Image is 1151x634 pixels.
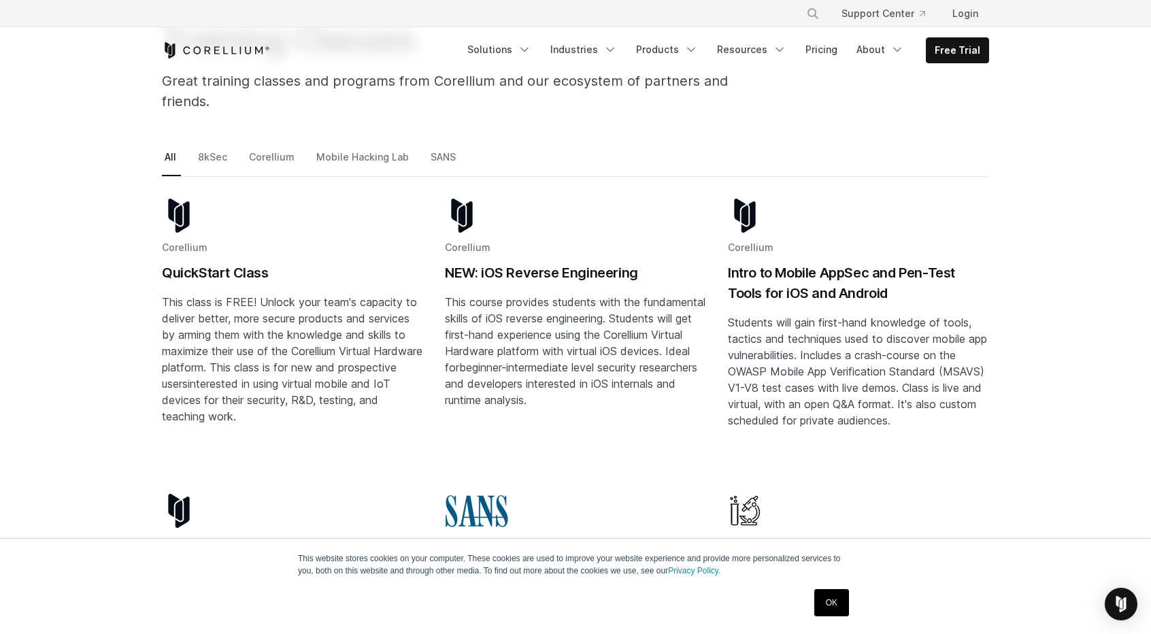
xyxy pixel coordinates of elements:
h2: Intro to Mobile AppSec and Pen-Test Tools for iOS and Android [728,263,989,303]
div: Navigation Menu [790,1,989,26]
a: Free Trial [927,38,988,63]
a: OK [814,589,849,616]
p: This website stores cookies on your computer. These cookies are used to improve your website expe... [298,552,853,577]
a: Privacy Policy. [668,566,720,575]
img: corellium-logo-icon-dark [728,199,762,233]
p: This course provides students with the fundamental skills of iOS reverse engineering. Students wi... [445,294,706,408]
a: All [162,148,181,177]
a: Corellium Home [162,42,270,59]
img: sans-logo-cropped [445,494,509,528]
h2: NEW: iOS Reverse Engineering [445,263,706,283]
span: Corellium [728,241,773,253]
span: beginner-intermediate level security researchers and developers interested in iOS internals and r... [445,361,697,407]
a: SANS [428,148,461,177]
a: Products [628,37,706,62]
span: Mobile Hacking Lab [728,537,820,548]
div: Open Intercom Messenger [1105,588,1137,620]
div: Navigation Menu [459,37,989,63]
a: 8kSec [195,148,232,177]
a: Corellium [246,148,299,177]
a: About [848,37,912,62]
a: Login [941,1,989,26]
button: Search [801,1,825,26]
span: This class is FREE! Unlock your team's capacity to deliver better, more secure products and servi... [162,295,422,390]
p: Great training classes and programs from Corellium and our ecosystem of partners and friends. [162,71,774,112]
img: corellium-logo-icon-dark [162,494,196,528]
img: corellium-logo-icon-dark [162,199,196,233]
span: Corellium [445,241,490,253]
img: Mobile Hacking Lab - Graphic Only [728,494,762,528]
a: Industries [542,37,625,62]
img: corellium-logo-icon-dark [445,199,479,233]
h2: QuickStart Class [162,263,423,283]
span: Students will gain first-hand knowledge of tools, tactics and techniques used to discover mobile ... [728,316,987,427]
a: Blog post summary: NEW: iOS Reverse Engineering [445,199,706,472]
a: Support Center [831,1,936,26]
a: Blog post summary: QuickStart Class [162,199,423,472]
span: Corellium [162,241,207,253]
a: Pricing [797,37,846,62]
span: SANS [445,537,470,548]
a: Resources [709,37,795,62]
span: Corellium [162,537,207,548]
a: Blog post summary: Intro to Mobile AppSec and Pen-Test Tools for iOS and Android [728,199,989,472]
a: Mobile Hacking Lab [314,148,414,177]
a: Solutions [459,37,539,62]
span: interested in using virtual mobile and IoT devices for their security, R&D, testing, and teaching... [162,377,390,423]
